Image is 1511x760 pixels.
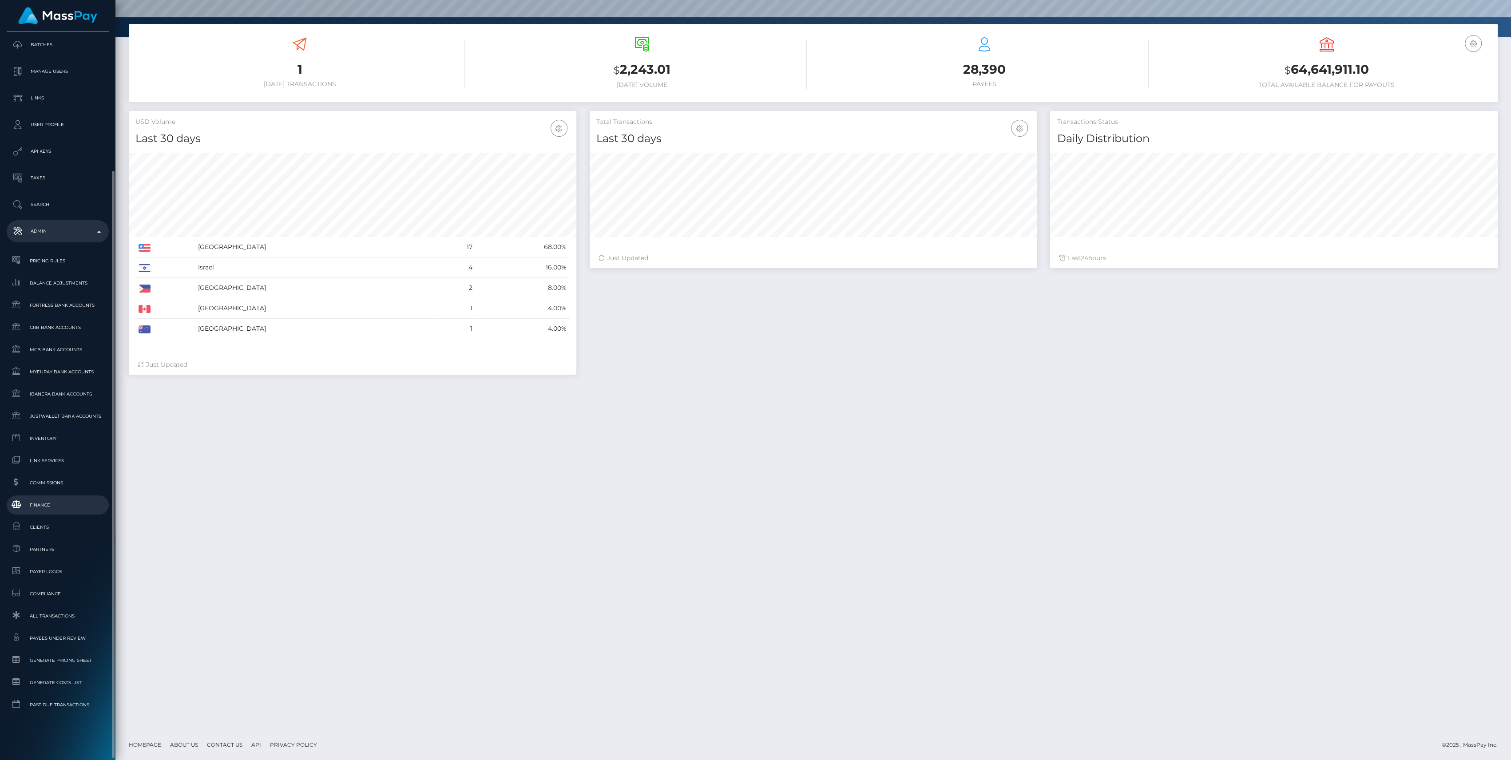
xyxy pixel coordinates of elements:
[10,478,105,488] span: Commissions
[436,257,476,278] td: 4
[1057,131,1491,146] h4: Daily Distribution
[135,118,570,127] h5: USD Volume
[1162,61,1491,79] h3: 64,641,911.10
[1059,253,1489,263] div: Last hours
[7,251,109,270] a: Pricing Rules
[195,257,436,278] td: Israel
[135,61,464,78] h3: 1
[1057,118,1491,127] h5: Transactions Status
[248,738,265,752] a: API
[476,237,570,257] td: 68.00%
[1080,254,1088,262] span: 24
[7,584,109,603] a: Compliance
[7,220,109,242] a: Admin
[7,673,109,692] a: Generate Costs List
[10,256,105,266] span: Pricing Rules
[7,140,109,162] a: API Keys
[10,655,105,665] span: Generate Pricing Sheet
[820,80,1149,88] h6: Payees
[10,589,105,599] span: Compliance
[10,145,105,158] p: API Keys
[436,278,476,298] td: 2
[10,544,105,554] span: Partners
[18,7,97,24] img: MassPay Logo
[139,325,151,333] img: AU.png
[7,340,109,359] a: MCB Bank Accounts
[596,131,1031,146] h4: Last 30 days
[10,522,105,532] span: Clients
[139,244,151,252] img: US.png
[10,500,105,510] span: Finance
[10,322,105,332] span: CRB Bank Accounts
[10,225,105,238] p: Admin
[7,540,109,559] a: Partners
[7,473,109,492] a: Commissions
[10,389,105,399] span: Ibanera Bank Accounts
[476,298,570,319] td: 4.00%
[10,455,105,466] span: Link Services
[266,738,321,752] a: Privacy Policy
[476,319,570,339] td: 4.00%
[125,738,165,752] a: Homepage
[135,80,464,88] h6: [DATE] Transactions
[436,298,476,319] td: 1
[10,633,105,643] span: Payees under Review
[10,198,105,211] p: Search
[10,411,105,421] span: JustWallet Bank Accounts
[10,700,105,710] span: Past Due Transactions
[7,629,109,648] a: Payees under Review
[7,114,109,136] a: User Profile
[7,167,109,189] a: Taxes
[7,429,109,448] a: Inventory
[10,171,105,185] p: Taxes
[195,319,436,339] td: [GEOGRAPHIC_DATA]
[820,61,1149,78] h3: 28,390
[10,566,105,577] span: Payer Logos
[7,296,109,315] a: Fortress Bank Accounts
[436,237,476,257] td: 17
[139,264,151,272] img: IL.png
[7,451,109,470] a: Link Services
[7,562,109,581] a: Payer Logos
[7,318,109,337] a: CRB Bank Accounts
[7,87,109,109] a: Links
[7,518,109,537] a: Clients
[195,298,436,319] td: [GEOGRAPHIC_DATA]
[195,278,436,298] td: [GEOGRAPHIC_DATA]
[478,81,807,89] h6: [DATE] Volume
[596,118,1031,127] h5: Total Transactions
[1442,740,1504,750] div: © 2025 , MassPay Inc.
[476,257,570,278] td: 16.00%
[138,360,567,369] div: Just Updated
[10,118,105,131] p: User Profile
[135,131,570,146] h4: Last 30 days
[7,606,109,625] a: All Transactions
[10,367,105,377] span: MyEUPay Bank Accounts
[10,278,105,288] span: Balance Adjustments
[7,273,109,293] a: Balance Adjustments
[7,651,109,670] a: Generate Pricing Sheet
[10,65,105,78] p: Manage Users
[7,495,109,515] a: Finance
[10,300,105,310] span: Fortress Bank Accounts
[7,407,109,426] a: JustWallet Bank Accounts
[10,611,105,621] span: All Transactions
[139,285,151,293] img: PH.png
[599,253,1028,263] div: Just Updated
[478,61,807,79] h3: 2,243.01
[1162,81,1491,89] h6: Total Available Balance for Payouts
[10,38,105,51] p: Batches
[167,738,202,752] a: About Us
[10,91,105,105] p: Links
[7,695,109,714] a: Past Due Transactions
[7,362,109,381] a: MyEUPay Bank Accounts
[139,305,151,313] img: CA.png
[7,384,109,404] a: Ibanera Bank Accounts
[7,194,109,216] a: Search
[436,319,476,339] td: 1
[203,738,246,752] a: Contact Us
[10,677,105,688] span: Generate Costs List
[476,278,570,298] td: 8.00%
[10,344,105,355] span: MCB Bank Accounts
[7,34,109,56] a: Batches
